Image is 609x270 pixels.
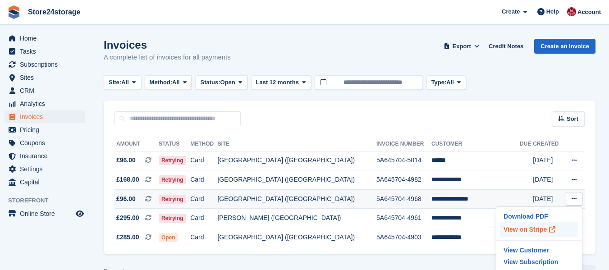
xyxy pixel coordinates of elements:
[5,150,85,162] a: menu
[5,84,85,97] a: menu
[446,78,454,87] span: All
[533,170,563,190] td: [DATE]
[217,170,376,190] td: [GEOGRAPHIC_DATA] ([GEOGRAPHIC_DATA])
[5,110,85,123] a: menu
[5,207,85,220] a: menu
[376,151,431,170] td: 5A645704-5014
[520,137,533,151] th: Due
[533,151,563,170] td: [DATE]
[200,78,220,87] span: Status:
[20,150,74,162] span: Insurance
[159,137,190,151] th: Status
[190,170,217,190] td: Card
[5,163,85,175] a: menu
[116,156,136,165] span: £96.00
[256,78,299,87] span: Last 12 months
[20,207,74,220] span: Online Store
[431,78,447,87] span: Type:
[533,189,563,209] td: [DATE]
[190,151,217,170] td: Card
[546,7,559,16] span: Help
[217,209,376,228] td: [PERSON_NAME] ([GEOGRAPHIC_DATA])
[190,189,217,209] td: Card
[159,156,186,165] span: Retrying
[5,45,85,58] a: menu
[217,189,376,209] td: [GEOGRAPHIC_DATA] ([GEOGRAPHIC_DATA])
[116,175,139,184] span: £168.00
[5,32,85,45] a: menu
[220,78,235,87] span: Open
[20,58,74,71] span: Subscriptions
[190,228,217,247] td: Card
[5,97,85,110] a: menu
[376,170,431,190] td: 5A645704-4982
[442,39,481,54] button: Export
[500,244,578,256] a: View Customer
[5,176,85,188] a: menu
[251,75,311,90] button: Last 12 months
[485,39,527,54] a: Credit Notes
[500,256,578,268] a: View Subscription
[20,110,74,123] span: Invoices
[104,39,231,51] h1: Invoices
[20,176,74,188] span: Capital
[376,209,431,228] td: 5A645704-4961
[20,84,74,97] span: CRM
[116,194,136,204] span: £96.00
[159,233,178,242] span: Open
[20,97,74,110] span: Analytics
[5,71,85,84] a: menu
[8,196,90,205] span: Storefront
[567,7,576,16] img: Mandy Huges
[217,137,376,151] th: Site
[7,5,21,19] img: stora-icon-8386f47178a22dfd0bd8f6a31ec36ba5ce8667c1dd55bd0f319d3a0aa187defe.svg
[577,8,601,17] span: Account
[109,78,121,87] span: Site:
[376,228,431,247] td: 5A645704-4903
[5,58,85,71] a: menu
[20,163,74,175] span: Settings
[116,213,139,223] span: £295.00
[195,75,247,90] button: Status: Open
[426,75,466,90] button: Type: All
[20,71,74,84] span: Sites
[217,151,376,170] td: [GEOGRAPHIC_DATA] ([GEOGRAPHIC_DATA])
[150,78,173,87] span: Method:
[24,5,84,19] a: Store24storage
[104,75,141,90] button: Site: All
[190,209,217,228] td: Card
[190,137,217,151] th: Method
[431,137,520,151] th: Customer
[159,175,186,184] span: Retrying
[567,114,578,124] span: Sort
[159,214,186,223] span: Retrying
[172,78,180,87] span: All
[217,228,376,247] td: [GEOGRAPHIC_DATA] ([GEOGRAPHIC_DATA])
[5,124,85,136] a: menu
[145,75,192,90] button: Method: All
[5,137,85,149] a: menu
[114,137,159,151] th: Amount
[502,7,520,16] span: Create
[533,137,563,151] th: Created
[116,233,139,242] span: £285.00
[20,45,74,58] span: Tasks
[500,222,578,237] a: View on Stripe
[20,32,74,45] span: Home
[376,189,431,209] td: 5A645704-4968
[534,39,595,54] a: Create an Invoice
[453,42,471,51] span: Export
[74,208,85,219] a: Preview store
[159,195,186,204] span: Retrying
[500,211,578,222] a: Download PDF
[104,52,231,63] p: A complete list of invoices for all payments
[376,137,431,151] th: Invoice Number
[20,137,74,149] span: Coupons
[20,124,74,136] span: Pricing
[121,78,129,87] span: All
